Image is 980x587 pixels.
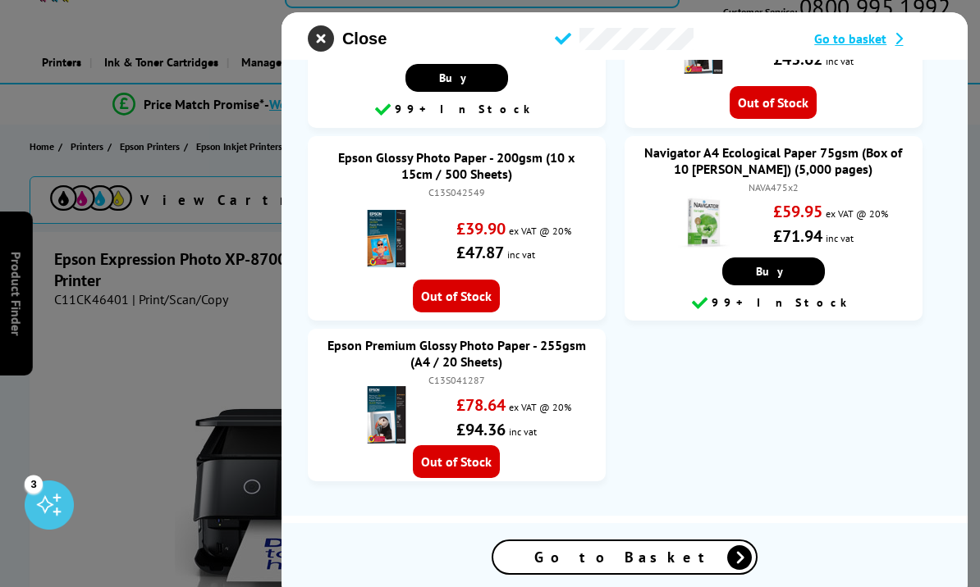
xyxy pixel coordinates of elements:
[826,232,854,244] span: inc vat
[439,71,474,85] span: Buy
[773,225,822,247] strong: £71.94
[510,225,572,237] span: ex VAT @ 20%
[756,264,791,279] span: Buy
[510,401,572,413] span: ex VAT @ 20%
[414,280,501,312] span: Out of Stock
[414,445,501,478] span: Out of Stock
[773,201,822,222] strong: £59.95
[316,100,598,120] div: 99+ In Stock
[457,419,506,440] strong: £94.36
[457,394,506,416] strong: £78.64
[339,149,575,182] a: Epson Glossy Photo Paper - 200gsm (10 x 15cm / 500 Sheets)
[826,55,854,67] span: inc vat
[358,386,415,444] img: Epson Premium Glossy Photo Paper - 255gsm (A4 / 20 Sheets)
[675,193,732,251] img: Navigator A4 Ecological Paper 75gsm (Box of 10 Reams) (5,000 pages)
[644,144,902,177] a: Navigator A4 Ecological Paper 75gsm (Box of 10 [PERSON_NAME]) (5,000 pages)
[457,218,506,239] strong: £39.90
[342,30,387,48] span: Close
[25,475,43,493] div: 3
[534,548,715,567] span: Go to Basket
[324,186,589,198] div: C13S042549
[641,181,906,193] div: NAVA475x2
[815,30,887,47] span: Go to basket
[508,248,536,261] span: inc vat
[826,207,888,220] span: ex VAT @ 20%
[308,25,387,52] button: close modal
[773,48,822,70] strong: £43.62
[510,425,538,438] span: inc vat
[633,293,914,313] div: 99+ In Stock
[730,86,817,119] span: Out of Stock
[358,210,415,267] img: Epson Glossy Photo Paper - 200gsm (10 x 15cm / 500 Sheets)
[492,539,758,575] a: Go to Basket
[324,374,589,386] div: C13S041287
[327,337,586,370] a: Epson Premium Glossy Photo Paper - 255gsm (A4 / 20 Sheets)
[815,30,941,47] a: Go to basket
[457,242,505,263] strong: £47.87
